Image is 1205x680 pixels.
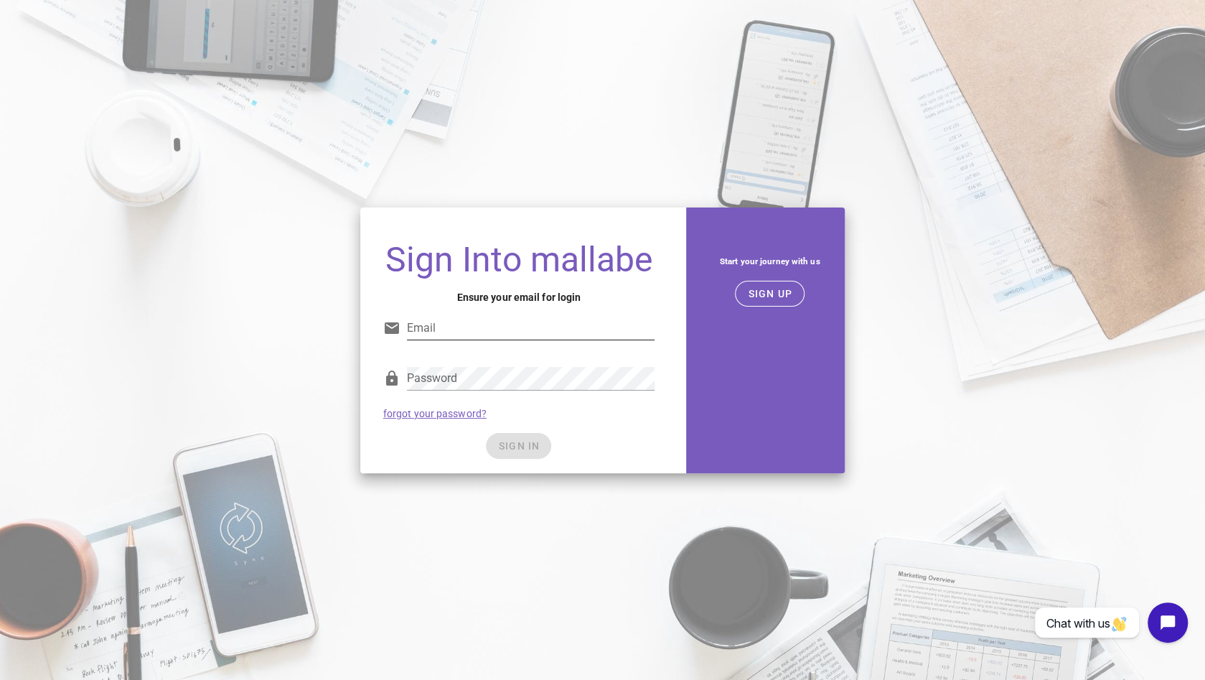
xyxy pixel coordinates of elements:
[706,253,833,269] h5: Start your journey with us
[383,242,655,278] h1: Sign Into mallabe
[383,408,487,419] a: forgot your password?
[747,288,792,299] span: SIGN UP
[735,281,805,307] button: SIGN UP
[383,289,655,305] h4: Ensure your email for login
